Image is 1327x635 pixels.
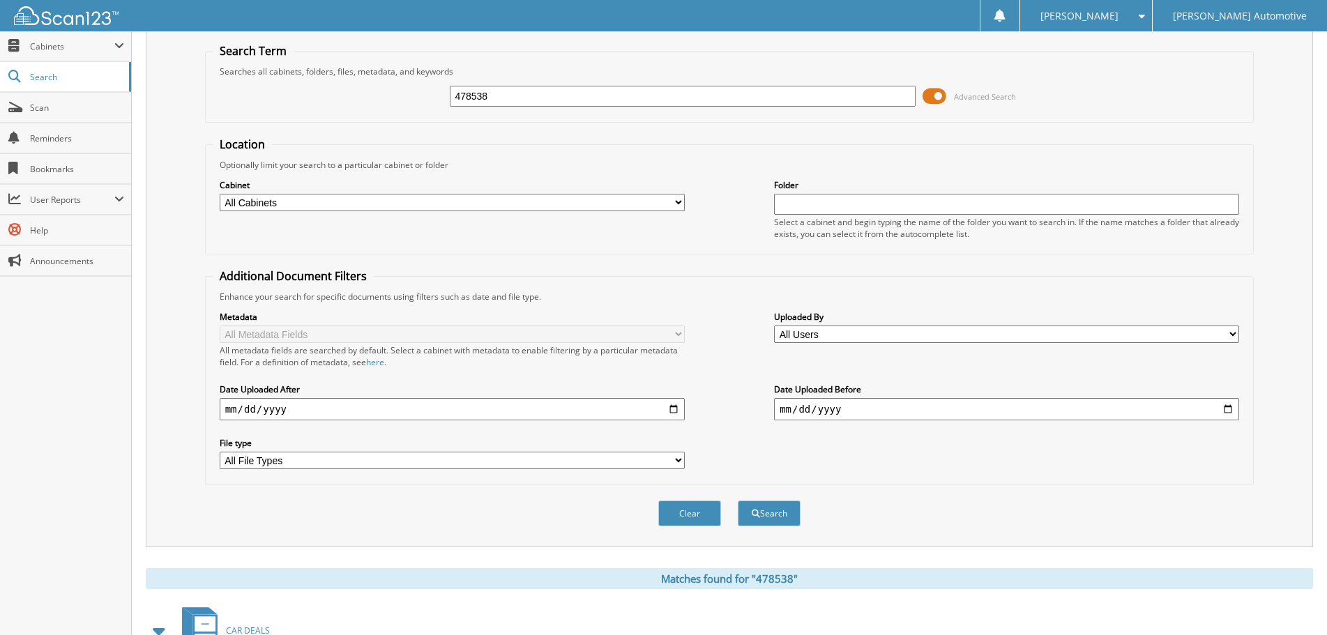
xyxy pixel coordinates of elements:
img: scan123-logo-white.svg [14,6,119,25]
div: All metadata fields are searched by default. Select a cabinet with metadata to enable filtering b... [220,344,685,368]
legend: Additional Document Filters [213,268,374,284]
button: Search [738,500,801,526]
label: Folder [774,179,1239,191]
span: Bookmarks [30,163,124,175]
a: here [366,356,384,368]
label: Cabinet [220,179,685,191]
div: Matches found for "478538" [146,568,1313,589]
label: Date Uploaded After [220,383,685,395]
label: Uploaded By [774,311,1239,323]
legend: Search Term [213,43,294,59]
label: Date Uploaded Before [774,383,1239,395]
span: Scan [30,102,124,114]
span: Search [30,71,122,83]
legend: Location [213,137,272,152]
div: Enhance your search for specific documents using filters such as date and file type. [213,291,1247,303]
label: Metadata [220,311,685,323]
div: Select a cabinet and begin typing the name of the folder you want to search in. If the name match... [774,216,1239,240]
span: User Reports [30,194,114,206]
iframe: Chat Widget [1257,568,1327,635]
span: Advanced Search [954,91,1016,102]
div: Searches all cabinets, folders, files, metadata, and keywords [213,66,1247,77]
input: start [220,398,685,420]
span: Announcements [30,255,124,267]
span: Cabinets [30,40,114,52]
div: Optionally limit your search to a particular cabinet or folder [213,159,1247,171]
button: Clear [658,500,721,526]
span: [PERSON_NAME] Automotive [1173,12,1307,20]
span: [PERSON_NAME] [1040,12,1119,20]
span: Help [30,224,124,236]
label: File type [220,437,685,449]
span: Reminders [30,132,124,144]
input: end [774,398,1239,420]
